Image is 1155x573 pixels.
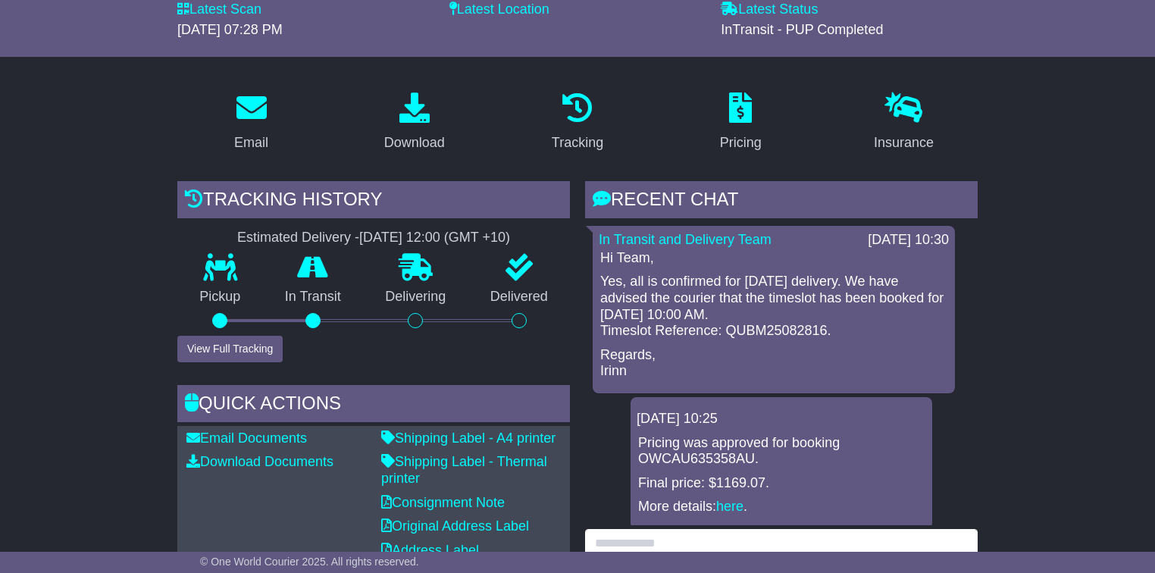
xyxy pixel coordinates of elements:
[200,556,419,568] span: © One World Courier 2025. All rights reserved.
[381,543,479,558] a: Address Label
[599,232,772,247] a: In Transit and Delivery Team
[177,181,570,222] div: Tracking history
[874,133,934,153] div: Insurance
[721,22,883,37] span: InTransit - PUP Completed
[600,250,947,267] p: Hi Team,
[234,133,268,153] div: Email
[585,181,978,222] div: RECENT CHAT
[638,435,925,468] p: Pricing was approved for booking OWCAU635358AU.
[638,475,925,492] p: Final price: $1169.07.
[449,2,549,18] label: Latest Location
[224,87,278,158] a: Email
[716,499,743,514] a: here
[177,22,283,37] span: [DATE] 07:28 PM
[374,87,455,158] a: Download
[637,411,926,427] div: [DATE] 10:25
[177,230,570,246] div: Estimated Delivery -
[384,133,445,153] div: Download
[363,289,468,305] p: Delivering
[381,454,547,486] a: Shipping Label - Thermal printer
[186,454,333,469] a: Download Documents
[177,2,261,18] label: Latest Scan
[868,232,949,249] div: [DATE] 10:30
[721,2,818,18] label: Latest Status
[186,431,307,446] a: Email Documents
[381,495,505,510] a: Consignment Note
[638,499,925,515] p: More details: .
[263,289,364,305] p: In Transit
[177,336,283,362] button: View Full Tracking
[177,385,570,426] div: Quick Actions
[600,347,947,380] p: Regards, Irinn
[177,289,263,305] p: Pickup
[864,87,944,158] a: Insurance
[552,133,603,153] div: Tracking
[710,87,772,158] a: Pricing
[720,133,762,153] div: Pricing
[381,431,556,446] a: Shipping Label - A4 printer
[600,274,947,339] p: Yes, all is confirmed for [DATE] delivery. We have advised the courier that the timeslot has been...
[359,230,510,246] div: [DATE] 12:00 (GMT +10)
[542,87,613,158] a: Tracking
[381,518,529,534] a: Original Address Label
[468,289,571,305] p: Delivered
